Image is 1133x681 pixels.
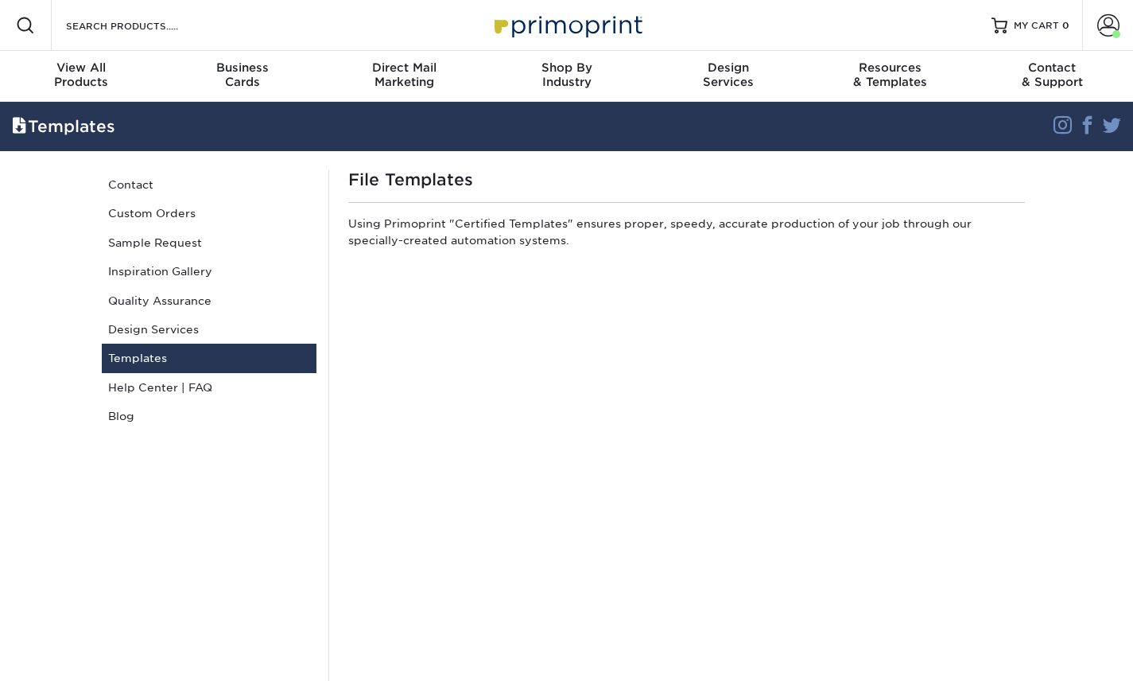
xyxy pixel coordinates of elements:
div: Marketing [324,60,486,89]
div: & Support [971,60,1133,89]
span: Business [162,60,324,75]
a: Design Services [102,315,316,344]
a: Blog [102,402,316,430]
a: Quality Assurance [102,286,316,315]
a: Shop ByIndustry [486,51,648,102]
input: SEARCH PRODUCTS..... [64,16,219,35]
a: Sample Request [102,228,316,257]
span: Design [647,60,809,75]
span: Direct Mail [324,60,486,75]
span: Contact [971,60,1133,75]
a: Custom Orders [102,199,316,228]
p: Using Primoprint "Certified Templates" ensures proper, speedy, accurate production of your job th... [348,216,1025,255]
div: Services [647,60,809,89]
a: DesignServices [647,51,809,102]
div: Cards [162,60,324,89]
a: Templates [102,344,316,372]
h1: File Templates [348,170,1025,189]
div: & Templates [809,60,972,89]
a: BusinessCards [162,51,324,102]
span: 0 [1062,20,1069,31]
span: MY CART [1014,19,1059,33]
a: Contact& Support [971,51,1133,102]
div: Industry [486,60,648,89]
span: Resources [809,60,972,75]
img: Primoprint [487,8,646,42]
a: Resources& Templates [809,51,972,102]
a: Direct MailMarketing [324,51,486,102]
a: Contact [102,170,316,199]
a: Inspiration Gallery [102,257,316,286]
span: Shop By [486,60,648,75]
a: Help Center | FAQ [102,373,316,402]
